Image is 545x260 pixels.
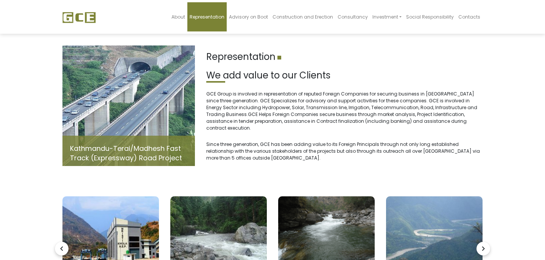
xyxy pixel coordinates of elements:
a: Advisory on Boot [227,2,270,31]
p: GCE Group is involved in representation of reputed Foreign Companies for securing business in [GE... [206,91,483,132]
img: Fast-track.jpg [62,45,195,166]
a: Representation [187,2,227,31]
span: Construction and Erection [272,14,333,20]
i: navigate_next [476,242,490,255]
span: Contacts [458,14,480,20]
i: navigate_before [55,242,69,255]
span: Representation [190,14,224,20]
a: About [169,2,187,31]
a: Construction and Erection [270,2,335,31]
span: Advisory on Boot [229,14,268,20]
a: Consultancy [335,2,370,31]
span: Consultancy [338,14,368,20]
h1: Representation [206,52,483,63]
span: Investment [372,14,398,20]
span: About [171,14,185,20]
h2: We add value to our Clients [206,70,483,81]
span: Social Responsibility [406,14,454,20]
a: Social Responsibility [404,2,456,31]
a: Kathmandu-Terai/Madhesh Fast Track (Expressway) Road Project [70,144,182,163]
a: Contacts [456,2,483,31]
p: Since three generation, GCE has been adding value to its Foreign Principals through not only long... [206,141,483,161]
img: GCE Group [62,12,96,23]
a: Investment [370,2,404,31]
